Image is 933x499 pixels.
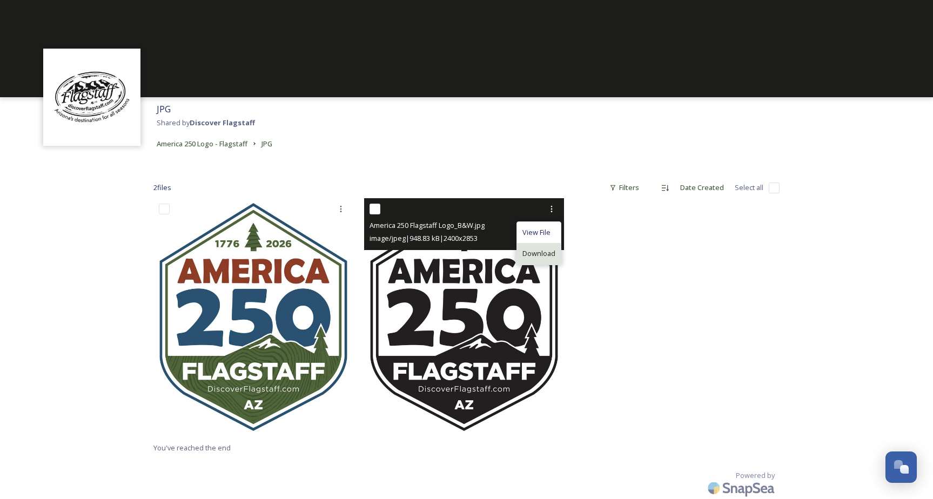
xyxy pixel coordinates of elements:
[153,183,171,193] span: 2 file s
[157,103,171,115] span: JPG
[370,220,485,230] span: America 250 Flagstaff Logo_B&W.jpg
[604,177,645,198] div: Filters
[190,118,255,127] strong: Discover Flagstaff
[261,139,272,149] span: JPG
[153,443,231,453] span: You've reached the end
[364,198,564,436] img: America 250 Flagstaff Logo_B&W.jpg
[153,198,353,436] img: America 250 Flagstaff Logo_Color.jpg
[735,183,763,193] span: Select all
[157,137,247,150] a: America 250 Logo - Flagstaff
[157,139,247,149] span: America 250 Logo - Flagstaff
[736,470,775,481] span: Powered by
[522,227,551,238] span: View File
[261,137,272,150] a: JPG
[885,451,917,483] button: Open Chat
[675,177,729,198] div: Date Created
[370,233,478,243] span: image/jpeg | 948.83 kB | 2400 x 2853
[157,118,255,127] span: Shared by
[49,54,135,140] img: Untitled%20design%20(1).png
[522,248,555,259] span: Download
